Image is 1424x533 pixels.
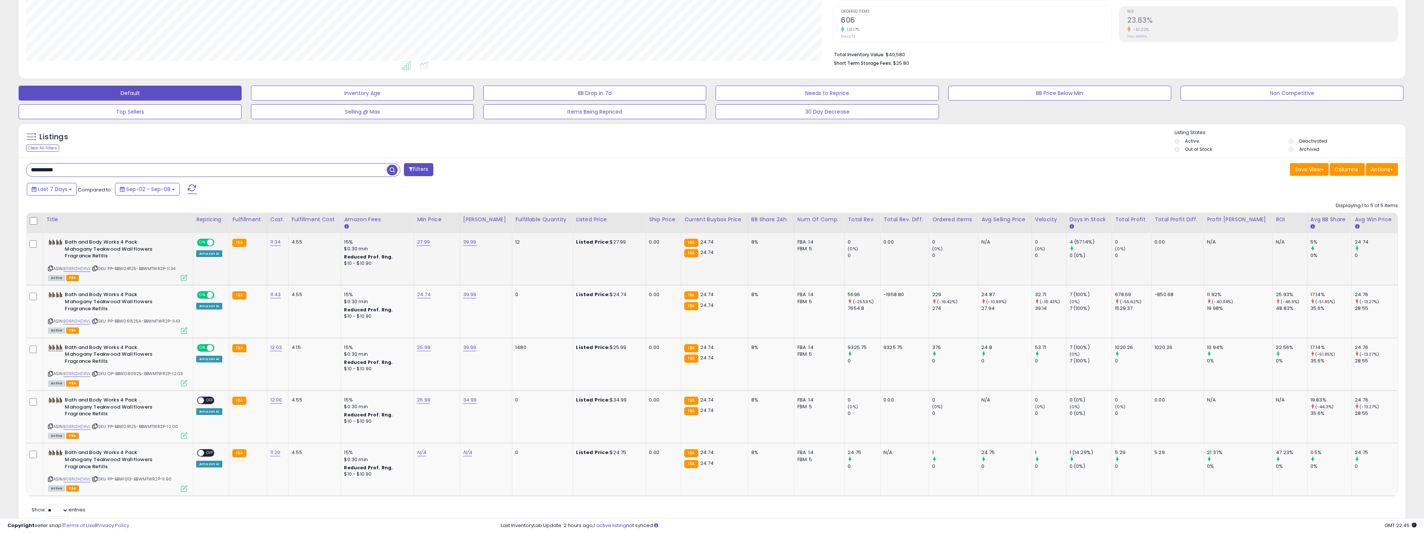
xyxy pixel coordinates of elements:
[483,86,706,101] button: BB Drop in 7d
[196,303,222,310] div: Amazon AI
[232,239,246,247] small: FBA
[48,397,63,404] img: 41A6a2VB8IL._SL40_.jpg
[649,239,675,245] div: 0.00
[1310,239,1351,245] div: 5%
[981,397,1026,403] div: N/A
[66,275,79,281] span: FBA
[853,299,874,305] small: (-25.59%)
[292,216,338,223] div: Fulfillment Cost
[981,216,1029,223] div: Avg Selling Price
[46,216,190,223] div: Title
[684,302,698,310] small: FBA
[797,245,839,252] div: FBM: 5
[213,292,225,298] span: OFF
[1207,397,1267,403] div: N/A
[270,216,286,223] div: Cost
[65,239,155,261] b: Bath and Body Works 4 Pack Mahogany Teakwood Wallflowers Fragrance Refills
[48,344,63,351] img: 41A6a2VB8IL._SL40_.jpg
[1310,344,1351,351] div: 17.14%
[232,397,246,405] small: FBA
[65,344,155,367] b: Bath and Body Works 4 Pack Mahogany Teakwood Wallflowers Fragrance Refills
[797,351,839,358] div: FBM: 5
[483,104,706,119] button: Items Being Repriced
[292,344,335,351] div: 4.15
[63,423,90,430] a: B08N2HDXVL
[1355,216,1395,223] div: Avg Win Price
[39,132,68,142] h5: Listings
[1070,358,1112,364] div: 7 (100%)
[1035,397,1066,403] div: 0
[344,260,408,267] div: $10 - $10.90
[1154,291,1198,298] div: -850.68
[1276,239,1302,245] div: N/A
[1299,146,1319,152] label: Archived
[92,318,180,324] span: | SKU: PP-BBW061525A-BBWMTWR2P-11.43
[417,216,457,223] div: Min Price
[1115,397,1151,403] div: 0
[1115,252,1151,259] div: 0
[932,410,978,417] div: 0
[48,327,65,334] span: All listings currently available for purchase on Amazon
[463,396,477,404] a: 34.99
[797,403,839,410] div: FBM: 5
[48,292,63,298] img: 41A6a2VB8IL._SL40_.jpg
[1115,404,1125,410] small: (0%)
[1035,410,1066,417] div: 0
[797,298,839,305] div: FBM: 5
[834,51,885,58] b: Total Inventory Value:
[463,344,477,351] a: 39.99
[1070,410,1112,417] div: 0 (0%)
[1070,351,1080,357] small: (0%)
[1070,404,1080,410] small: (0%)
[515,291,567,298] div: 0
[848,216,877,223] div: Total Rev.
[213,345,225,351] span: OFF
[1207,291,1272,298] div: 11.92%
[196,250,222,257] div: Amazon AI
[883,291,923,298] div: -1958.80
[1276,291,1307,298] div: 25.93%
[404,163,433,176] button: Filters
[344,239,408,245] div: 15%
[848,239,880,245] div: 0
[797,216,842,223] div: Num of Comp.
[48,450,63,456] img: 41A6a2VB8IL._SL40_.jpg
[63,371,90,377] a: B08N2HDXVL
[19,104,242,119] button: Top Sellers
[1207,216,1270,223] div: Profit [PERSON_NAME]
[797,344,839,351] div: FBA: 14
[63,266,90,272] a: B08N2HDXVL
[1299,138,1327,144] label: Deactivated
[684,355,698,363] small: FBA
[1355,291,1398,298] div: 24.76
[932,404,943,410] small: (0%)
[1310,397,1351,403] div: 19.83%
[649,216,678,223] div: Ship Price
[48,344,187,386] div: ASIN:
[981,344,1032,351] div: 24.8
[981,358,1032,364] div: 0
[576,216,643,223] div: Listed Price
[751,344,789,351] div: 8%
[270,238,281,246] a: 11.34
[66,327,79,334] span: FBA
[981,305,1032,312] div: 27.94
[344,412,393,418] b: Reduced Prof. Rng.
[981,291,1032,298] div: 24.87
[1207,344,1272,351] div: 10.94%
[417,291,431,298] a: 24.74
[594,522,626,529] a: 1 active listing
[1185,146,1212,152] label: Out of Stock
[1070,223,1074,230] small: Days In Stock.
[270,396,282,404] a: 12.00
[797,291,839,298] div: FBA: 14
[26,145,59,152] div: Clear All Filters
[684,239,698,247] small: FBA
[1070,239,1112,245] div: 4 (57.14%)
[344,418,408,425] div: $10 - $10.90
[48,275,65,281] span: All listings currently available for purchase on Amazon
[932,252,978,259] div: 0
[48,239,63,246] img: 41A6a2VB8IL._SL40_.jpg
[1315,299,1335,305] small: (-51.85%)
[1276,216,1304,223] div: ROI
